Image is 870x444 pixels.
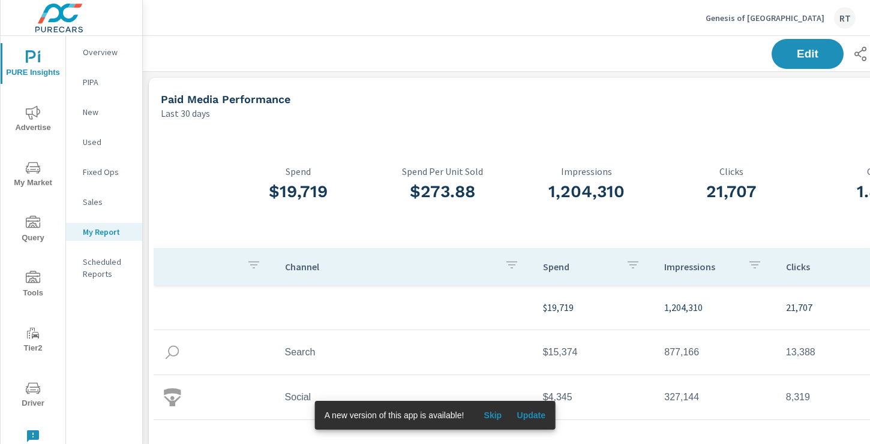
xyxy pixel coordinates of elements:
[370,182,515,202] h3: $273.88
[275,337,533,367] td: Search
[664,300,767,315] p: 1,204,310
[786,261,860,273] p: Clicks
[325,410,464,420] span: A new version of this app is available!
[706,13,824,23] p: Genesis of [GEOGRAPHIC_DATA]
[83,46,133,58] p: Overview
[659,182,803,202] h3: 21,707
[664,261,738,273] p: Impressions
[226,166,370,177] p: Spend
[473,406,512,425] button: Skip
[4,326,62,355] span: Tier2
[83,166,133,178] p: Fixed Ops
[533,382,655,412] td: $4,345
[83,76,133,88] p: PIPA
[83,256,133,280] p: Scheduled Reports
[543,261,617,273] p: Spend
[370,166,515,177] p: Spend Per Unit Sold
[66,253,142,283] div: Scheduled Reports
[226,182,370,202] h3: $19,719
[772,39,844,69] button: Edit
[163,388,181,406] img: icon-social.svg
[512,406,550,425] button: Update
[83,196,133,208] p: Sales
[517,410,545,421] span: Update
[66,223,142,241] div: My Report
[4,50,62,80] span: PURE Insights
[515,166,659,177] p: Impressions
[4,161,62,190] span: My Market
[478,410,507,421] span: Skip
[4,381,62,410] span: Driver
[543,300,646,315] p: $19,719
[83,106,133,118] p: New
[161,106,210,120] p: Last 30 days
[83,226,133,238] p: My Report
[163,343,181,361] img: icon-search.svg
[533,337,655,367] td: $15,374
[655,337,776,367] td: 877,166
[659,166,803,177] p: Clicks
[4,105,62,135] span: Advertise
[834,7,856,29] div: RT
[83,136,133,148] p: Used
[66,43,142,61] div: Overview
[66,163,142,181] div: Fixed Ops
[66,193,142,211] div: Sales
[655,382,776,412] td: 327,144
[275,382,533,412] td: Social
[66,73,142,91] div: PIPA
[515,182,659,202] h3: 1,204,310
[784,49,832,59] span: Edit
[66,133,142,151] div: Used
[285,261,495,273] p: Channel
[4,216,62,245] span: Query
[66,103,142,121] div: New
[4,271,62,300] span: Tools
[161,93,290,105] h5: Paid Media Performance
